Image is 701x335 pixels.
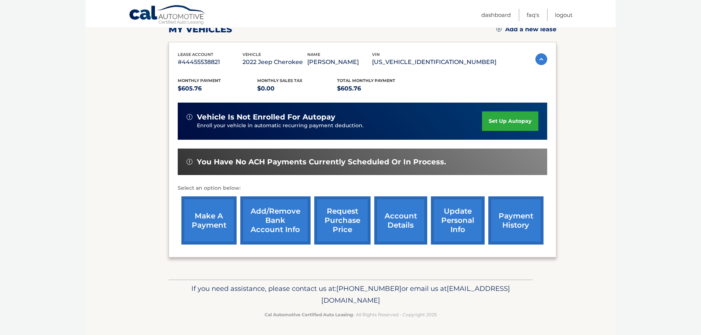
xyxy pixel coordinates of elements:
[197,122,482,130] p: Enroll your vehicle in automatic recurring payment deduction.
[496,26,556,33] a: Add a new lease
[173,283,528,306] p: If you need assistance, please contact us at: or email us at
[372,57,496,67] p: [US_VEHICLE_IDENTIFICATION_NUMBER]
[178,57,242,67] p: #44455538821
[488,196,544,245] a: payment history
[481,9,511,21] a: Dashboard
[169,24,232,35] h2: my vehicles
[173,311,528,318] p: - All Rights Reserved - Copyright 2025
[336,284,401,293] span: [PHONE_NUMBER]
[307,52,320,57] span: name
[535,53,547,65] img: accordion-active.svg
[178,83,258,94] p: $605.76
[187,114,192,120] img: alert-white.svg
[555,9,573,21] a: Logout
[321,284,510,304] span: [EMAIL_ADDRESS][DOMAIN_NAME]
[181,196,237,245] a: make a payment
[240,196,311,245] a: Add/Remove bank account info
[527,9,539,21] a: FAQ's
[337,83,417,94] p: $605.76
[242,52,261,57] span: vehicle
[374,196,427,245] a: account details
[496,26,502,32] img: add.svg
[178,78,221,83] span: Monthly Payment
[178,52,213,57] span: lease account
[431,196,485,245] a: update personal info
[242,57,307,67] p: 2022 Jeep Cherokee
[265,312,353,317] strong: Cal Automotive Certified Auto Leasing
[307,57,372,67] p: [PERSON_NAME]
[257,83,337,94] p: $0.00
[187,159,192,165] img: alert-white.svg
[257,78,302,83] span: Monthly sales Tax
[197,157,446,167] span: You have no ACH payments currently scheduled or in process.
[197,113,335,122] span: vehicle is not enrolled for autopay
[337,78,395,83] span: Total Monthly Payment
[178,184,547,193] p: Select an option below:
[314,196,371,245] a: request purchase price
[129,5,206,26] a: Cal Automotive
[482,111,538,131] a: set up autopay
[372,52,380,57] span: vin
